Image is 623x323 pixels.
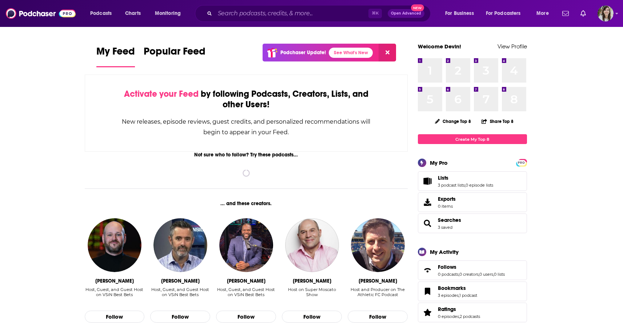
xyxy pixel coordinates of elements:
[438,204,456,209] span: 0 items
[438,196,456,202] span: Exports
[96,45,135,62] span: My Feed
[216,287,276,297] div: Host, Guest, and Guest Host on VSiN Best Bets
[598,5,614,21] img: User Profile
[85,287,145,297] div: Host, Guest, and Guest Host on VSiN Best Bets
[418,192,527,212] a: Exports
[517,160,526,166] span: PRO
[121,89,371,110] div: by following Podcasts, Creators, Lists, and other Users!
[391,12,421,15] span: Open Advanced
[466,183,493,188] a: 0 episode lists
[481,8,531,19] button: open menu
[418,43,461,50] a: Welcome Devin!
[282,311,342,323] button: Follow
[144,45,205,67] a: Popular Feed
[536,8,549,19] span: More
[85,8,121,19] button: open menu
[430,248,459,255] div: My Activity
[438,183,465,188] a: 3 podcast lists
[438,272,459,277] a: 0 podcasts
[460,314,480,319] a: 2 podcasts
[95,278,134,284] div: Wes Reynolds
[430,159,448,166] div: My Pro
[120,8,145,19] a: Charts
[418,260,527,280] span: Follows
[493,272,494,277] span: ,
[150,8,190,19] button: open menu
[438,306,480,312] a: Ratings
[494,272,505,277] a: 0 lists
[559,7,572,20] a: Show notifications dropdown
[282,287,342,297] div: Host on Super Moscato Show
[438,285,477,291] a: Bookmarks
[578,7,589,20] a: Show notifications dropdown
[280,49,326,56] p: Podchaser Update!
[438,175,493,181] a: Lists
[438,217,461,223] a: Searches
[420,265,435,275] a: Follows
[438,306,456,312] span: Ratings
[125,8,141,19] span: Charts
[418,214,527,233] span: Searches
[150,311,210,323] button: Follow
[282,287,342,303] div: Host on Super Moscato Show
[418,303,527,322] span: Ratings
[351,218,405,272] img: Mark Chapman
[368,9,382,18] span: ⌘ K
[85,311,145,323] button: Follow
[85,152,408,158] div: Not sure who to follow? Try these podcasts...
[85,200,408,207] div: ... and these creators.
[88,218,141,272] img: Wes Reynolds
[418,171,527,191] span: Lists
[481,114,514,128] button: Share Top 8
[153,218,207,272] img: Dave Ross
[388,9,424,18] button: Open AdvancedNew
[440,8,483,19] button: open menu
[329,48,373,58] a: See What's New
[219,218,273,272] img: Femi Abebefe
[285,218,339,272] img: Vincent Moscato
[438,264,456,270] span: Follows
[420,176,435,186] a: Lists
[348,287,408,303] div: Host and Producer on The Athletic FC Podcast
[459,272,479,277] a: 0 creators
[144,45,205,62] span: Popular Feed
[438,175,448,181] span: Lists
[598,5,614,21] span: Logged in as devinandrade
[216,287,276,303] div: Host, Guest, and Guest Host on VSiN Best Bets
[479,272,493,277] a: 0 users
[431,117,476,126] button: Change Top 8
[6,7,76,20] img: Podchaser - Follow, Share and Rate Podcasts
[124,88,199,99] span: Activate your Feed
[411,4,424,11] span: New
[498,43,527,50] a: View Profile
[96,45,135,67] a: My Feed
[438,293,459,298] a: 3 episodes
[420,197,435,207] span: Exports
[155,8,181,19] span: Monitoring
[517,160,526,165] a: PRO
[420,307,435,318] a: Ratings
[215,8,368,19] input: Search podcasts, credits, & more...
[486,8,521,19] span: For Podcasters
[465,183,466,188] span: ,
[459,314,460,319] span: ,
[216,311,276,323] button: Follow
[161,278,200,284] div: Dave Ross
[121,116,371,137] div: New releases, episode reviews, guest credits, and personalized recommendations will begin to appe...
[348,311,408,323] button: Follow
[150,287,210,303] div: Host, Guest, and Guest Host on VSiN Best Bets
[438,314,459,319] a: 0 episodes
[418,282,527,301] span: Bookmarks
[359,278,397,284] div: Mark Chapman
